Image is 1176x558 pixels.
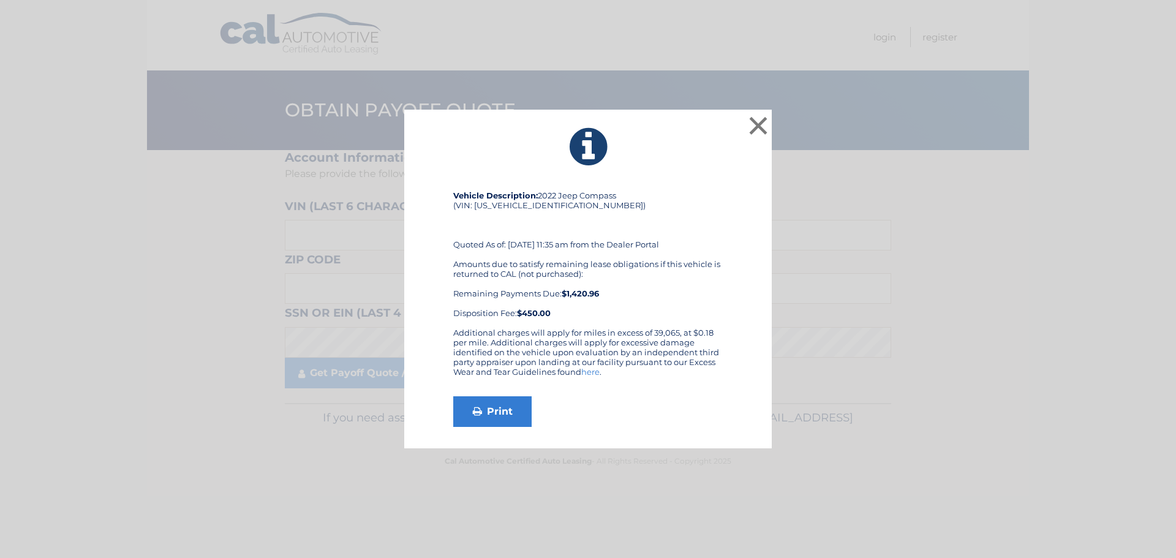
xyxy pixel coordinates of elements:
b: $1,420.96 [562,288,599,298]
strong: Vehicle Description: [453,190,538,200]
div: 2022 Jeep Compass (VIN: [US_VEHICLE_IDENTIFICATION_NUMBER]) Quoted As of: [DATE] 11:35 am from th... [453,190,723,328]
a: here [581,367,600,377]
a: Print [453,396,532,427]
strong: $450.00 [517,308,551,318]
div: Amounts due to satisfy remaining lease obligations if this vehicle is returned to CAL (not purcha... [453,259,723,318]
div: Additional charges will apply for miles in excess of 39,065, at $0.18 per mile. Additional charge... [453,328,723,386]
button: × [746,113,771,138]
